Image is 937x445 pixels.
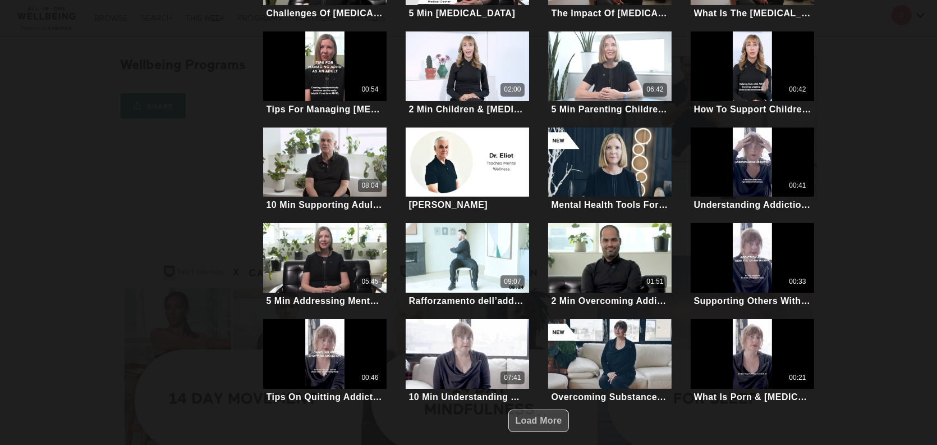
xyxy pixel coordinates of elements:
[267,8,384,19] div: Challenges Of [MEDICAL_DATA] In Adulthood (Highlight)
[548,31,672,116] a: 5 Min Parenting Children With ADHD06:425 Min Parenting Children With [MEDICAL_DATA]
[409,104,526,115] div: 2 Min Children & [MEDICAL_DATA]
[694,104,811,115] div: How To Support Children With [MEDICAL_DATA] (Highlight)
[263,319,387,404] a: Tips On Quitting Addiction (Highlight)00:46Tips On Quitting Addiction (Highlight)
[694,392,811,402] div: What Is Porn & [MEDICAL_DATA]? (Highlight)
[409,392,526,402] div: 10 Min Understanding Addiction
[646,277,663,287] div: 01:51
[361,85,378,94] div: 00:54
[694,8,811,19] div: What Is The [MEDICAL_DATA] Parent Trap? (Highlight)
[516,416,562,425] span: Load More
[789,277,806,287] div: 00:33
[406,128,529,212] a: Dr. Eliot[PERSON_NAME]
[409,8,516,19] div: 5 Min [MEDICAL_DATA]
[552,199,669,210] div: Mental Health Tools For Life's Challenges
[548,223,672,308] a: 2 Min Overcoming Addiction Relapse & Getting Back On Track01:512 Min Overcoming Addiction [MEDICA...
[361,373,378,383] div: 00:46
[789,373,806,383] div: 00:21
[691,223,814,308] a: Supporting Others With Addiction (Highlight)00:33Supporting Others With Addiction (Highlight)
[508,410,569,432] button: Load More
[552,8,669,19] div: The Impact Of [MEDICAL_DATA] In Adulthood (Highlight)
[691,319,814,404] a: What Is Porn & Sex Addiction? (Highlight)00:21What Is Porn & [MEDICAL_DATA]? (Highlight)
[406,31,529,116] a: 2 Min Children & ADHD02:002 Min Children & [MEDICAL_DATA]
[409,199,488,210] div: [PERSON_NAME]
[267,392,384,402] div: Tips On Quitting Addiction (Highlight)
[504,85,521,94] div: 02:00
[691,128,814,212] a: Understanding Addiction (Highlight)00:41Understanding Addiction (Highlight)
[548,128,672,212] a: Mental Health Tools For Life's ChallengesMental Health Tools For Life's Challenges
[789,85,806,94] div: 00:42
[789,181,806,190] div: 00:41
[406,319,529,404] a: 10 Min Understanding Addiction07:4110 Min Understanding Addiction
[361,181,378,190] div: 08:04
[694,296,811,306] div: Supporting Others With Addiction (Highlight)
[406,223,529,308] a: Rafforzamento dell’addome da scrivania (Italiano)09:07Rafforzamento dell’addome da scrivania (Ita...
[552,392,669,402] div: Overcoming Substance & Behavioral Addictions
[267,199,384,210] div: 10 Min Supporting Adult Family Member With [MEDICAL_DATA]
[552,104,669,115] div: 5 Min Parenting Children With [MEDICAL_DATA]
[548,319,672,404] a: Overcoming Substance & Behavioral AddictionsOvercoming Substance & Behavioral Addictions
[409,296,526,306] div: Rafforzamento dell’addome da scrivania (Italiano)
[646,85,663,94] div: 06:42
[267,296,384,306] div: 5 Min Addressing Mental Health With Your Manager
[504,277,521,287] div: 09:07
[694,199,811,210] div: Understanding Addiction (Highlight)
[267,104,384,115] div: Tips For Managing [MEDICAL_DATA] As An Adult (Highlight)
[361,277,378,287] div: 05:45
[552,296,669,306] div: 2 Min Overcoming Addiction [MEDICAL_DATA] & Getting Back On Track
[263,223,387,308] a: 5 Min Addressing Mental Health With Your Manager 05:455 Min Addressing Mental Health With Your Ma...
[691,31,814,116] a: How To Support Children With ADHD (Highlight)00:42How To Support Children With [MEDICAL_DATA] (Hi...
[263,31,387,116] a: Tips For Managing ADHD As An Adult (Highlight)00:54Tips For Managing [MEDICAL_DATA] As An Adult (...
[504,373,521,383] div: 07:41
[263,128,387,212] a: 10 Min Supporting Adult Family Member With ADHD08:0410 Min Supporting Adult Family Member With [M...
